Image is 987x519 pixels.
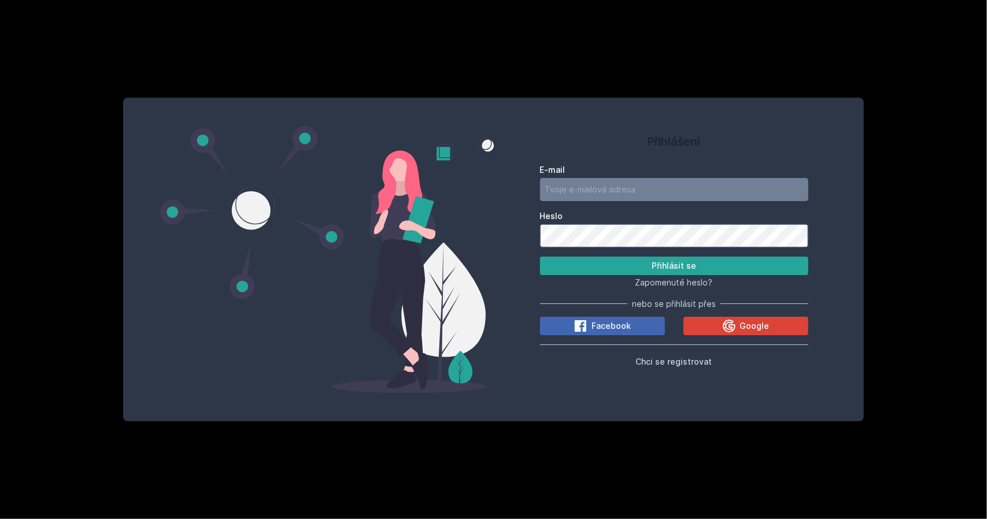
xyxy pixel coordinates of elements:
[592,320,631,332] span: Facebook
[540,210,808,222] label: Heslo
[632,298,716,310] span: nebo se přihlásit přes
[740,320,770,332] span: Google
[540,317,665,335] button: Facebook
[540,178,808,201] input: Tvoje e-mailová adresa
[540,133,808,150] h1: Přihlášení
[636,354,712,368] button: Chci se registrovat
[540,257,808,275] button: Přihlásit se
[636,357,712,366] span: Chci se registrovat
[683,317,808,335] button: Google
[635,277,713,287] span: Zapomenuté heslo?
[540,164,808,176] label: E-mail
